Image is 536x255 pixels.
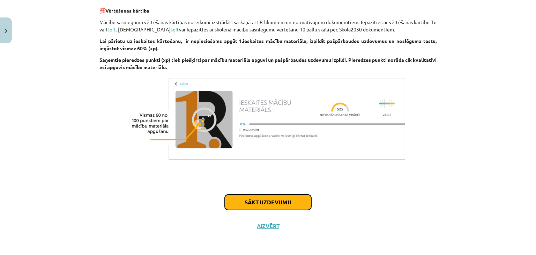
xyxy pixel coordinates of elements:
[225,195,311,210] button: Sākt uzdevumu
[99,38,437,51] strong: Lai pārietu uz ieskaites kārtošanu, ir nepieciešams apgūt 1.ieskaites mācību materiālu, izpildīt ...
[99,57,437,70] strong: Saņemtie pieredzes punkti (xp) tiek piešķirti par mācību materiāla apguvi un pašpārbaudes uzdevum...
[5,29,7,33] img: icon-close-lesson-0947bae3869378f0d4975bcd49f059093ad1ed9edebbc8119c70593378902aed.svg
[105,7,149,14] strong: Vērtēšanas kārtība
[171,26,179,32] a: šeit
[99,7,437,14] p: 💯
[107,26,116,32] a: šeit
[99,19,437,33] p: Mācību sasniegumu vērtēšanas kārtības noteikumi izstrādāti saskaņā ar LR likumiem un normatīvajie...
[255,223,281,229] button: Aizvērt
